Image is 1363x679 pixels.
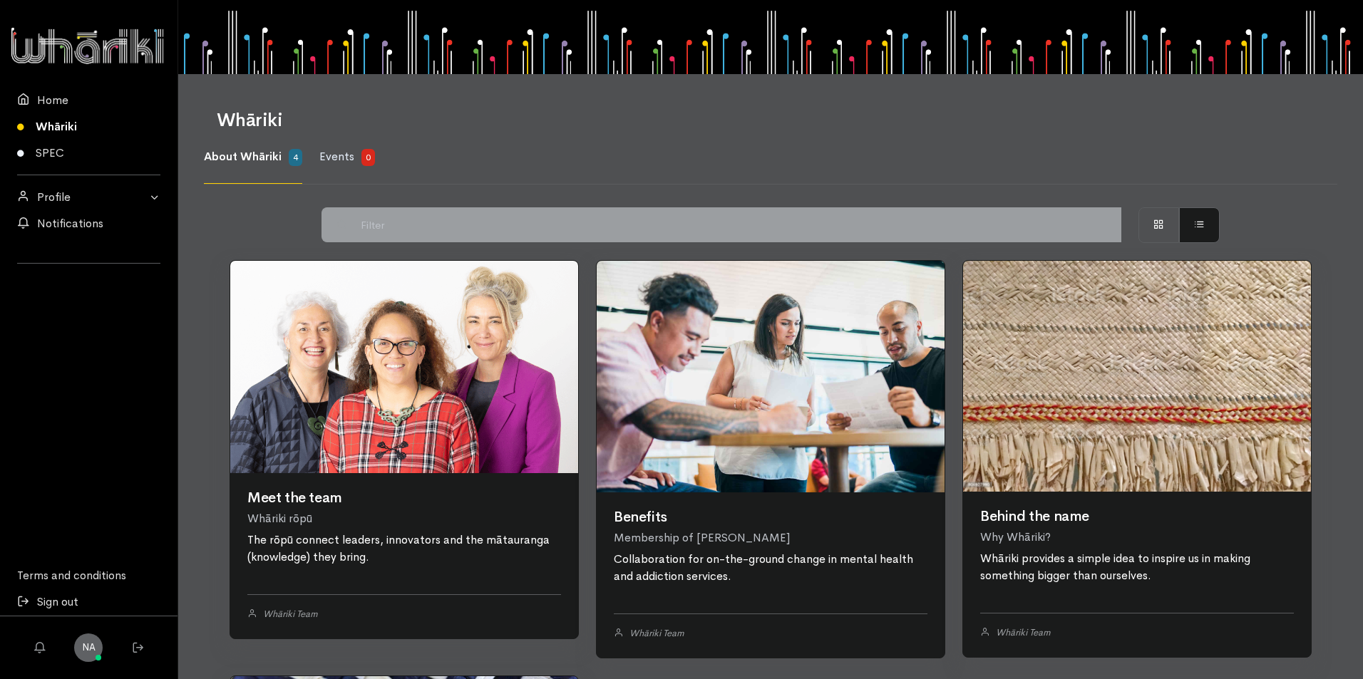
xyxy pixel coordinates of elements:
[319,149,354,164] span: Events
[88,283,89,284] iframe: LinkedIn Embedded Content
[319,131,375,184] a: Events 0
[204,131,302,184] a: About Whāriki 4
[74,633,103,662] a: NA
[217,110,1320,131] h1: Whāriki
[354,207,1122,242] input: Filter
[289,149,302,166] span: 4
[204,149,282,164] span: About Whāriki
[361,149,375,166] span: 0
